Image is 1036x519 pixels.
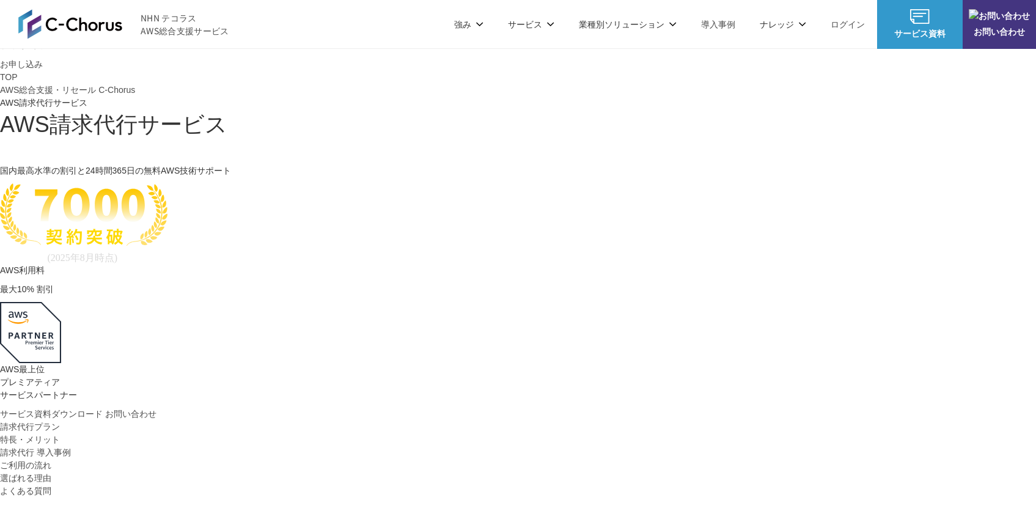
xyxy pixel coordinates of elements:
a: AWS総合支援サービス C-Chorus NHN テコラスAWS総合支援サービス [18,9,229,39]
img: お問い合わせ [969,9,1030,22]
p: 強み [454,18,483,31]
a: お問い合わせ [105,408,156,421]
span: お問い合わせ [105,409,156,419]
p: ナレッジ [760,18,806,31]
img: AWS総合支援サービス C-Chorus [18,9,122,39]
img: AWS総合支援サービス C-Chorus サービス資料 [910,9,930,24]
p: 業種別ソリューション [579,18,677,31]
a: ログイン [831,18,865,31]
span: 10 [17,284,27,294]
span: NHN テコラス AWS総合支援サービス [141,12,229,37]
span: サービス資料 [877,27,963,40]
span: お問い合わせ [963,25,1036,38]
a: 導入事例 [701,18,735,31]
p: サービス [508,18,554,31]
